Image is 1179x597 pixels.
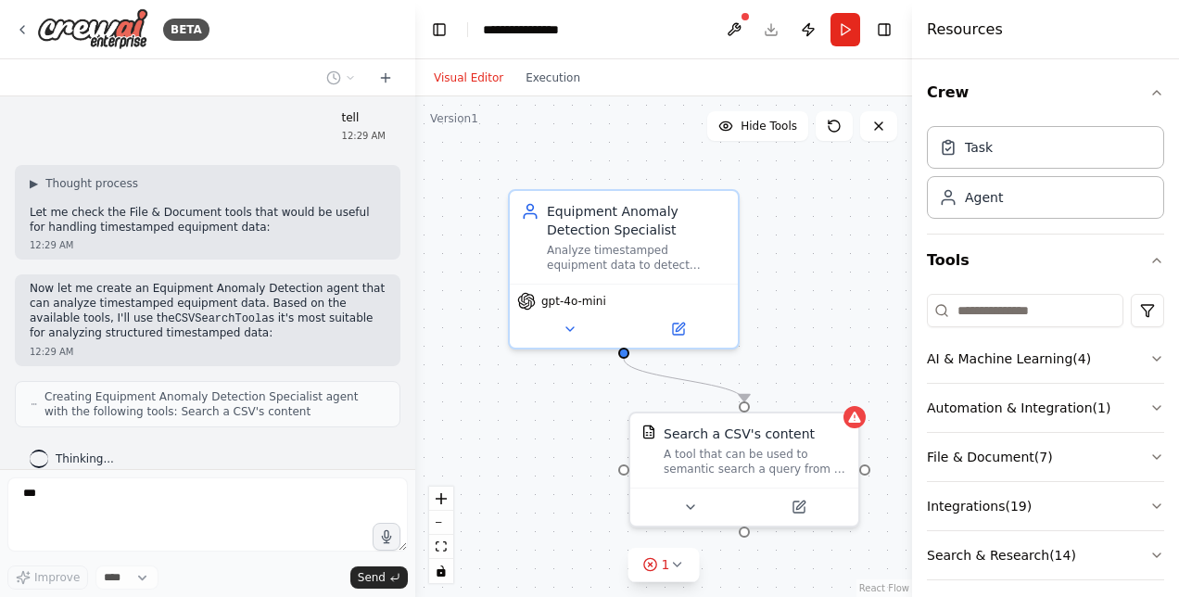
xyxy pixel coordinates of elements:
[541,294,606,309] span: gpt-4o-mini
[430,111,478,126] div: Version 1
[429,487,453,511] button: zoom in
[547,243,727,273] div: Analyze timestamped equipment data to detect anomalies, classify their types, and assess severity...
[423,67,514,89] button: Visual Editor
[741,119,797,133] span: Hide Tools
[429,487,453,583] div: React Flow controls
[927,384,1164,432] button: Automation & Integration(1)
[30,176,138,191] button: ▶Thought process
[859,583,909,593] a: React Flow attribution
[746,496,851,518] button: Open in side panel
[707,111,808,141] button: Hide Tools
[319,67,363,89] button: Switch to previous chat
[965,138,993,157] div: Task
[871,17,897,43] button: Hide right sidebar
[641,425,656,439] img: CSVSearchTool
[37,8,148,50] img: Logo
[514,67,591,89] button: Execution
[45,176,138,191] span: Thought process
[927,119,1164,234] div: Crew
[547,202,727,239] div: Equipment Anomaly Detection Specialist
[927,235,1164,286] button: Tools
[927,19,1003,41] h4: Resources
[342,129,386,143] div: 12:29 AM
[30,176,38,191] span: ▶
[342,111,386,126] p: tell
[483,20,576,39] nav: breadcrumb
[350,566,408,589] button: Send
[626,318,730,340] button: Open in side panel
[662,555,670,574] span: 1
[373,523,400,551] button: Click to speak your automation idea
[30,345,386,359] div: 12:29 AM
[927,482,1164,530] button: Integrations(19)
[927,335,1164,383] button: AI & Machine Learning(4)
[7,565,88,590] button: Improve
[628,412,860,527] div: CSVSearchToolSearch a CSV's contentA tool that can be used to semantic search a query from a CSV'...
[664,447,847,476] div: A tool that can be used to semantic search a query from a CSV's content.
[56,451,114,466] span: Thinking...
[30,282,386,340] p: Now let me create an Equipment Anomaly Detection agent that can analyze timestamped equipment dat...
[615,359,754,401] g: Edge from 55e5c9b4-6e62-40ea-91fd-8c878b67d5ce to 652d3ccc-6bd0-49f6-935d-f29b39000a0a
[965,188,1003,207] div: Agent
[30,238,386,252] div: 12:29 AM
[44,389,385,419] span: Creating Equipment Anomaly Detection Specialist agent with the following tools: Search a CSV's co...
[927,531,1164,579] button: Search & Research(14)
[429,535,453,559] button: fit view
[371,67,400,89] button: Start a new chat
[426,17,452,43] button: Hide left sidebar
[508,189,740,349] div: Equipment Anomaly Detection SpecialistAnalyze timestamped equipment data to detect anomalies, cla...
[163,19,209,41] div: BETA
[358,570,386,585] span: Send
[34,570,80,585] span: Improve
[429,511,453,535] button: zoom out
[30,206,386,235] p: Let me check the File & Document tools that would be useful for handling timestamped equipment data:
[927,433,1164,481] button: File & Document(7)
[175,312,262,325] code: CSVSearchTool
[628,548,700,582] button: 1
[927,67,1164,119] button: Crew
[664,425,815,443] div: Search a CSV's content
[429,559,453,583] button: toggle interactivity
